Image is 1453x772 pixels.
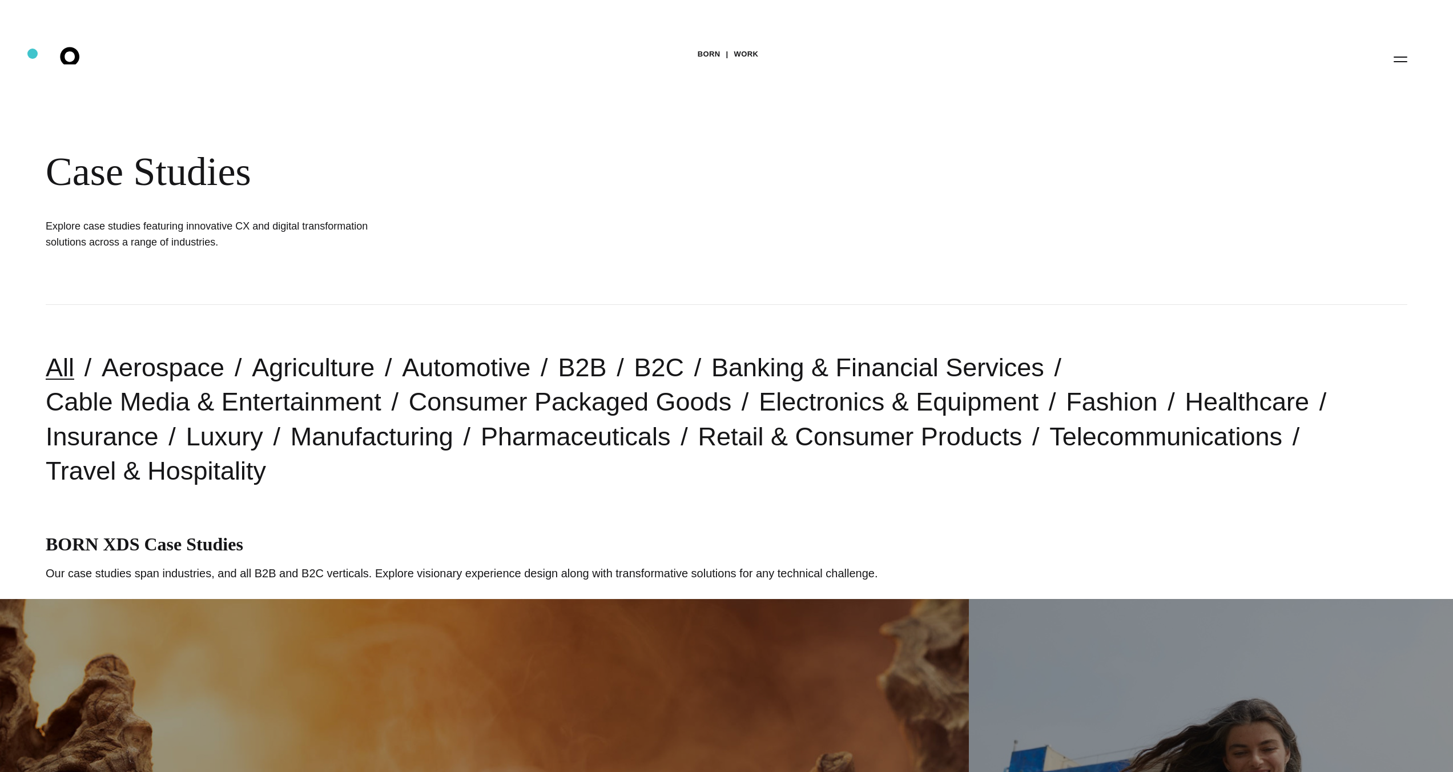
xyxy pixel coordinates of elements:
[734,46,759,63] a: Work
[1066,387,1157,416] a: Fashion
[634,353,684,382] a: B2C
[558,353,606,382] a: B2B
[186,422,263,451] a: Luxury
[46,387,381,416] a: Cable Media & Entertainment
[1387,47,1414,71] button: Open
[409,387,731,416] a: Consumer Packaged Goods
[711,353,1044,382] a: Banking & Financial Services
[102,353,224,382] a: Aerospace
[46,565,1407,582] p: Our case studies span industries, and all B2B and B2C verticals. Explore visionary experience des...
[698,422,1023,451] a: Retail & Consumer Products
[481,422,671,451] a: Pharmaceuticals
[1185,387,1309,416] a: Healthcare
[46,422,159,451] a: Insurance
[252,353,375,382] a: Agriculture
[759,387,1039,416] a: Electronics & Equipment
[46,456,266,485] a: Travel & Hospitality
[46,353,74,382] a: All
[291,422,453,451] a: Manufacturing
[46,218,388,250] h1: Explore case studies featuring innovative CX and digital transformation solutions across a range ...
[1049,422,1282,451] a: Telecommunications
[402,353,530,382] a: Automotive
[46,148,697,195] div: Case Studies
[46,534,1407,555] h1: BORN XDS Case Studies
[698,46,721,63] a: BORN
